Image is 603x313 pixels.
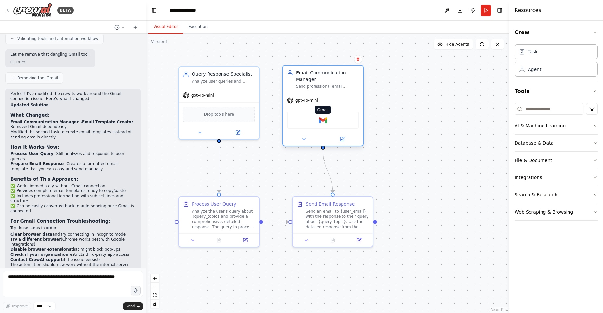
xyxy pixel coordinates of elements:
[324,135,360,143] button: Open in side panel
[515,174,542,181] div: Integrations
[192,209,255,229] div: Analyze the user's query about {query_topic} and provide a comprehensive, detailed response. The ...
[10,247,135,252] li: that might block pop-ups
[10,184,135,189] li: ✅ Works immediately without Gmail connection
[515,123,566,129] div: AI & Machine Learning
[292,196,373,247] div: Send Email ResponseSend an email to {user_email} with the response to their query about {query_to...
[10,204,135,214] li: ✅ Can be easily converted back to auto-sending once Gmail is connected
[17,75,58,81] span: Removing tool Gmail
[169,7,203,14] nav: breadcrumb
[131,286,141,295] button: Click to speak your automation idea
[491,308,508,312] a: React Flow attribution
[191,93,214,98] span: gpt-4o-mini
[10,103,49,107] strong: Updated Solution
[515,152,598,169] button: File & Document
[515,100,598,226] div: Tools
[10,176,78,182] strong: Benefits of This Approach:
[10,52,90,57] p: Let me remove that dangling Gmail tool:
[515,209,573,215] div: Web Scraping & Browsing
[495,6,504,15] button: Hide right sidebar
[17,36,98,41] span: Validating tools and automation workflow
[151,274,159,308] div: React Flow controls
[192,79,255,84] div: Analyze user queries and provide comprehensive, helpful responses about {query_topic}. Generate d...
[10,194,135,204] li: ✅ Includes professional formatting with subject lines and structure
[10,257,63,262] strong: Contact CrewAI support
[10,247,71,252] strong: Disable browser extensions
[151,283,159,291] button: zoom out
[126,304,135,309] span: Send
[82,120,133,124] strong: Email Template Creator
[10,189,135,194] li: ✅ Provides complete email templates ready to copy/paste
[10,252,135,257] li: restricts third-party app access
[216,143,222,193] g: Edge from 2d2c89ec-b12f-4a2b-b8ac-d8df47e5006f to 32fa713e-b43a-489f-8f74-e427179998bf
[204,111,234,118] span: Drop tools here
[319,116,327,124] img: Gmail
[123,302,143,310] button: Send
[515,135,598,151] button: Database & Data
[10,91,135,101] p: Perfect! I've modified the crew to work around the Gmail connection issue. Here's what I changed:
[234,236,256,244] button: Open in side panel
[10,252,68,257] strong: Check if your organization
[150,6,159,15] button: Hide left sidebar
[282,66,364,148] div: Email Communication ManagerSend professional email responses to users containing the query respon...
[10,257,135,263] li: if the issue persists
[515,203,598,220] button: Web Scraping & Browsing
[3,302,31,310] button: Improve
[263,219,288,225] g: Edge from 32fa713e-b43a-489f-8f74-e427179998bf to 8d2388b0-59ab-405c-9bc4-da63b4ca1abd
[205,236,233,244] button: No output available
[148,20,183,34] button: Visual Editor
[320,151,336,193] g: Edge from 7e491135-55b6-4677-b1d6-30a0f87c3825 to 8d2388b0-59ab-405c-9bc4-da63b4ca1abd
[192,71,255,77] div: Query Response Specialist
[10,124,135,130] li: Removed Gmail dependency
[296,84,359,89] div: Send professional email responses to users containing the query response information. Ensure emai...
[10,218,110,224] strong: For Gmail Connection Troubleshooting:
[192,201,236,207] div: Process User Query
[10,237,61,241] strong: Try a different browser
[10,262,135,282] p: The automation should now work without the internal server error and will give you perfectly form...
[10,112,50,118] strong: What Changed:
[515,7,541,14] h4: Resources
[515,157,552,163] div: File & Document
[12,304,28,309] span: Improve
[515,23,598,42] button: Crew
[112,23,127,31] button: Switch to previous chat
[354,55,362,63] button: Delete node
[445,42,469,47] span: Hide Agents
[515,117,598,134] button: AI & Machine Learning
[515,140,554,146] div: Database & Data
[178,66,260,140] div: Query Response SpecialistAnalyze user queries and provide comprehensive, helpful responses about ...
[296,70,359,83] div: Email Communication Manager
[151,300,159,308] button: toggle interactivity
[348,236,370,244] button: Open in side panel
[319,236,347,244] button: No output available
[515,82,598,100] button: Tools
[10,60,90,65] div: 05:18 PM
[515,42,598,82] div: Crew
[528,66,541,72] div: Agent
[10,151,135,162] li: - Still analyzes and responds to user queries
[183,20,213,34] button: Execution
[434,39,473,49] button: Hide Agents
[57,7,74,14] div: BETA
[306,209,369,229] div: Send an email to {user_email} with the response to their query about {query_topic}. Use the detai...
[178,196,260,247] div: Process User QueryAnalyze the user's query about {query_topic} and provide a comprehensive, detai...
[10,232,52,237] strong: Clear browser data
[151,274,159,283] button: zoom in
[10,120,79,124] strong: Email Communication Manager
[10,237,135,247] li: (Chrome works best with Google integrations)
[151,39,168,44] div: Version 1
[295,98,318,103] span: gpt-4o-mini
[10,162,135,172] li: - Creates a formatted email template that you can copy and send manually
[10,226,135,231] p: Try these steps in order:
[515,191,557,198] div: Search & Research
[220,129,256,137] button: Open in side panel
[151,291,159,300] button: fit view
[10,130,135,140] li: Modified the second task to create email templates instead of sending emails directly
[130,23,141,31] button: Start a new chat
[10,144,59,150] strong: How It Works Now:
[10,120,135,125] li: →
[10,151,53,156] strong: Process User Query
[306,201,355,207] div: Send Email Response
[528,48,538,55] div: Task
[515,169,598,186] button: Integrations
[13,3,52,18] img: Logo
